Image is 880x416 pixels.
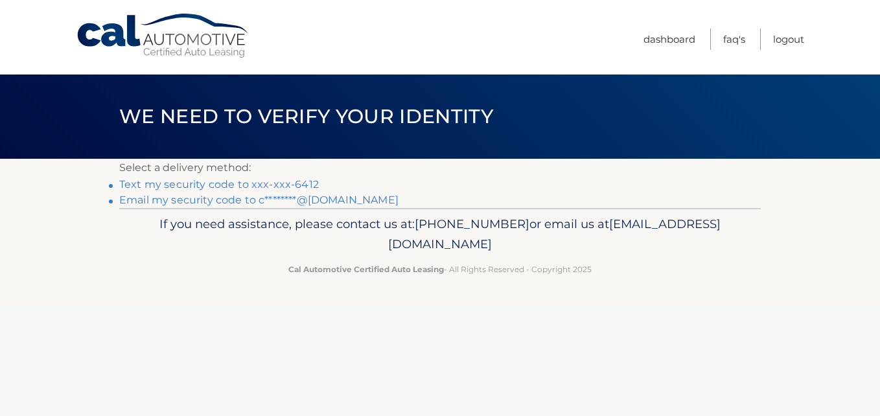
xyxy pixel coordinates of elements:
span: We need to verify your identity [119,104,493,128]
a: Logout [773,29,804,50]
p: - All Rights Reserved - Copyright 2025 [128,262,752,276]
a: Text my security code to xxx-xxx-6412 [119,178,319,191]
span: [PHONE_NUMBER] [415,216,529,231]
strong: Cal Automotive Certified Auto Leasing [288,264,444,274]
a: FAQ's [723,29,745,50]
a: Email my security code to c********@[DOMAIN_NAME] [119,194,399,206]
p: Select a delivery method: [119,159,761,177]
a: Dashboard [643,29,695,50]
a: Cal Automotive [76,13,251,59]
p: If you need assistance, please contact us at: or email us at [128,214,752,255]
